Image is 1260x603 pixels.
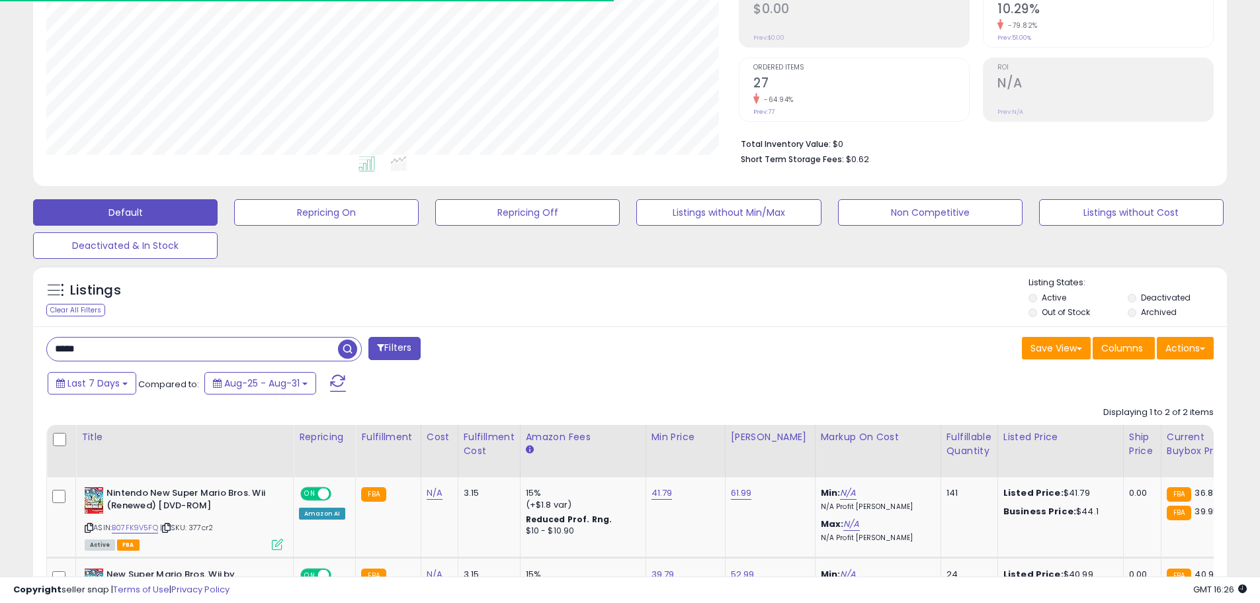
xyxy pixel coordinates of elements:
[1003,505,1076,518] b: Business Price:
[997,34,1031,42] small: Prev: 51.00%
[33,199,218,226] button: Default
[1003,506,1113,518] div: $44.1
[821,487,841,499] b: Min:
[651,487,673,500] a: 41.79
[821,568,841,580] b: Min:
[821,518,844,530] b: Max:
[741,135,1204,151] li: $0
[946,569,987,580] div: 24
[843,518,859,531] a: N/A
[1093,337,1155,359] button: Columns
[13,584,230,596] div: seller snap | |
[224,377,300,390] span: Aug-25 - Aug-31
[329,488,351,500] span: OFF
[636,199,821,226] button: Listings without Min/Max
[1042,306,1090,318] label: Out of Stock
[526,499,636,511] div: (+$1.8 var)
[526,430,640,444] div: Amazon Fees
[946,430,992,458] div: Fulfillable Quantity
[1039,199,1224,226] button: Listings without Cost
[526,444,534,456] small: Amazon Fees.
[302,569,318,580] span: ON
[741,138,831,150] b: Total Inventory Value:
[1193,583,1247,596] span: 2025-09-8 16:26 GMT
[112,522,158,533] a: B07FK9V5FQ
[117,539,140,551] span: FBA
[1167,569,1191,583] small: FBA
[753,75,969,93] h2: 27
[753,34,784,42] small: Prev: $0.00
[526,487,636,499] div: 15%
[1042,292,1066,303] label: Active
[1129,430,1155,458] div: Ship Price
[81,430,288,444] div: Title
[160,522,213,533] span: | SKU: 377cr2
[299,508,345,520] div: Amazon AI
[48,372,136,394] button: Last 7 Days
[1157,337,1214,359] button: Actions
[741,154,844,165] b: Short Term Storage Fees:
[1029,277,1227,289] p: Listing States:
[821,502,931,512] p: N/A Profit [PERSON_NAME]
[204,372,316,394] button: Aug-25 - Aug-31
[234,199,419,226] button: Repricing On
[70,281,121,300] h5: Listings
[1003,430,1118,444] div: Listed Price
[997,108,1023,116] small: Prev: N/A
[85,569,103,595] img: 51Fb3-1sfnL._SL40_.jpg
[361,487,386,502] small: FBA
[1103,406,1214,419] div: Displaying 1 to 2 of 2 items
[1003,21,1038,30] small: -79.82%
[106,569,267,596] b: New Super Mario Bros. Wii by Nintendo (Renewed) [video game]
[753,1,969,19] h2: $0.00
[1141,292,1191,303] label: Deactivated
[753,64,969,71] span: Ordered Items
[815,425,941,477] th: The percentage added to the cost of goods (COGS) that forms the calculator for Min & Max prices.
[1195,568,1219,580] span: 40.99
[464,487,510,499] div: 3.15
[138,378,199,391] span: Compared to:
[113,583,169,596] a: Terms of Use
[85,487,103,514] img: 51ugReK0l0L._SL40_.jpg
[526,514,612,525] b: Reduced Prof. Rng.
[946,487,987,499] div: 141
[1022,337,1091,359] button: Save View
[821,430,935,444] div: Markup on Cost
[67,377,120,390] span: Last 7 Days
[1129,487,1151,499] div: 0.00
[1003,569,1113,580] div: $40.99
[997,1,1213,19] h2: 10.29%
[846,153,869,165] span: $0.62
[1003,568,1064,580] b: Listed Price:
[464,569,510,580] div: 3.15
[1003,487,1113,499] div: $41.79
[361,569,386,583] small: FBA
[368,337,420,360] button: Filters
[85,539,115,551] span: All listings currently available for purchase on Amazon
[46,304,105,316] div: Clear All Filters
[1129,569,1151,580] div: 0.00
[299,430,350,444] div: Repricing
[526,569,636,580] div: 15%
[1141,306,1177,318] label: Archived
[731,430,810,444] div: [PERSON_NAME]
[85,487,283,549] div: ASIN:
[731,568,755,581] a: 52.99
[731,487,752,500] a: 61.99
[302,488,318,500] span: ON
[427,568,442,581] a: N/A
[997,75,1213,93] h2: N/A
[651,430,720,444] div: Min Price
[753,108,775,116] small: Prev: 77
[1195,505,1218,518] span: 39.95
[427,430,452,444] div: Cost
[1195,487,1218,499] span: 36.87
[821,533,931,543] p: N/A Profit [PERSON_NAME]
[526,526,636,537] div: $10 - $10.90
[651,568,675,581] a: 39.79
[1003,487,1064,499] b: Listed Price:
[13,583,62,596] strong: Copyright
[464,430,515,458] div: Fulfillment Cost
[361,430,415,444] div: Fulfillment
[171,583,230,596] a: Privacy Policy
